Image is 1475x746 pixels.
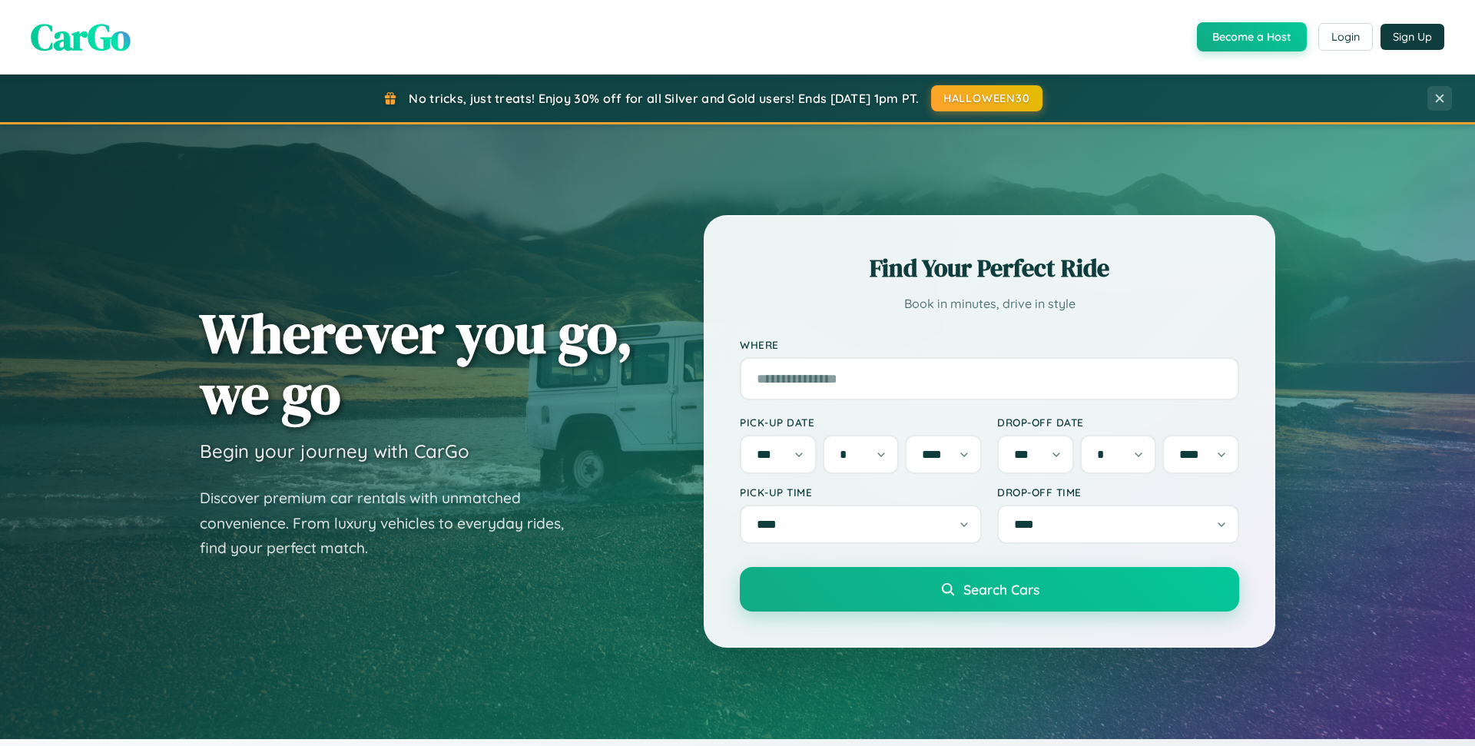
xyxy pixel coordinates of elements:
[740,486,982,499] label: Pick-up Time
[1197,22,1307,51] button: Become a Host
[740,251,1239,285] h2: Find Your Perfect Ride
[200,303,633,424] h1: Wherever you go, we go
[740,338,1239,351] label: Where
[1381,24,1444,50] button: Sign Up
[200,439,469,463] h3: Begin your journey with CarGo
[931,85,1042,111] button: HALLOWEEN30
[997,486,1239,499] label: Drop-off Time
[409,91,919,106] span: No tricks, just treats! Enjoy 30% off for all Silver and Gold users! Ends [DATE] 1pm PT.
[963,581,1039,598] span: Search Cars
[740,416,982,429] label: Pick-up Date
[1318,23,1373,51] button: Login
[31,12,131,62] span: CarGo
[740,293,1239,315] p: Book in minutes, drive in style
[200,486,584,561] p: Discover premium car rentals with unmatched convenience. From luxury vehicles to everyday rides, ...
[997,416,1239,429] label: Drop-off Date
[740,567,1239,612] button: Search Cars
